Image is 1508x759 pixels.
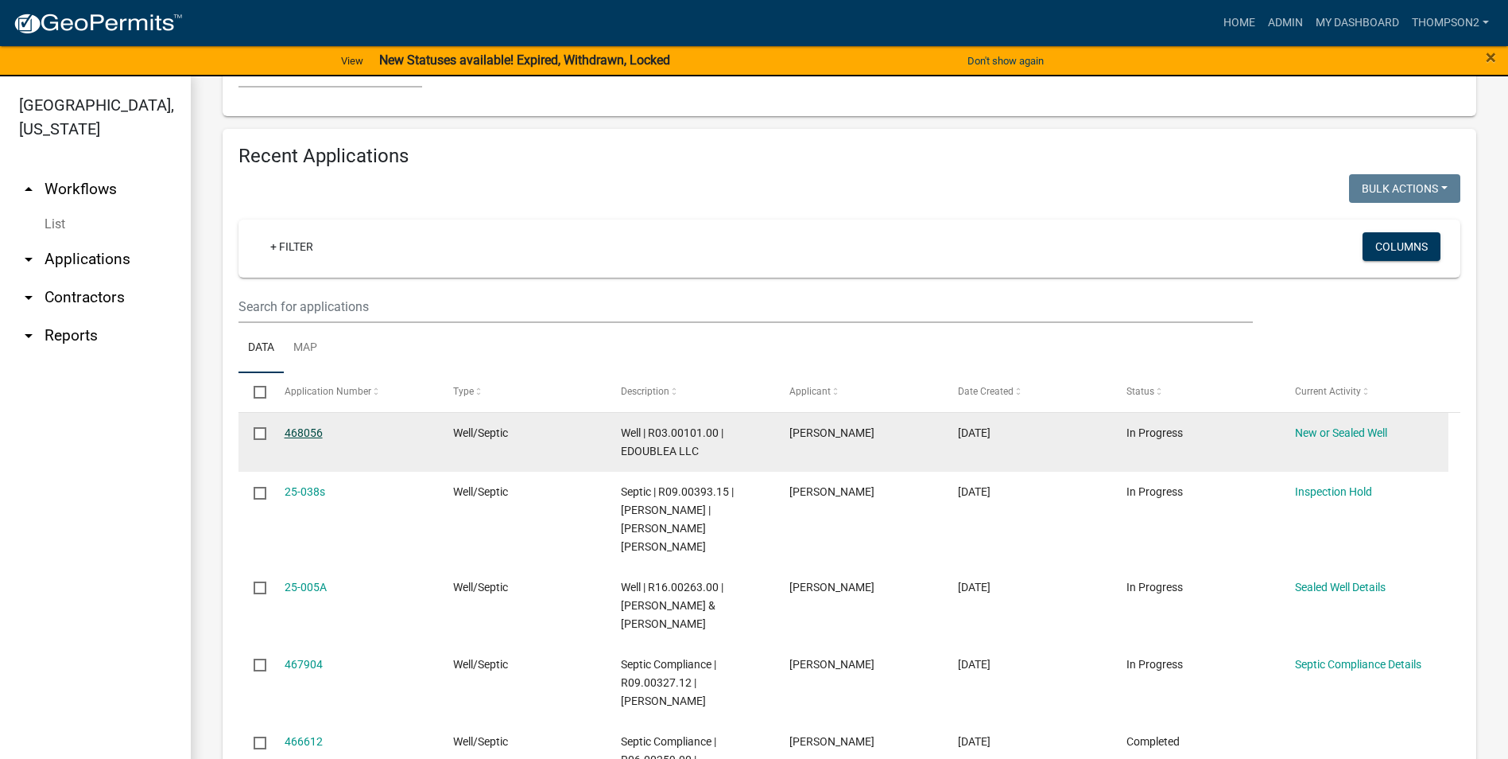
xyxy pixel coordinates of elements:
h4: Recent Applications [238,145,1460,168]
a: 25-038s [285,485,325,498]
datatable-header-cell: Select [238,373,269,411]
span: Shari Bartlett [789,426,874,439]
i: arrow_drop_down [19,250,38,269]
span: 08/20/2025 [958,735,990,748]
span: Current Activity [1295,386,1361,397]
button: Bulk Actions [1349,174,1460,203]
button: Columns [1363,232,1440,261]
span: Date Created [958,386,1014,397]
span: Septic | R09.00393.15 | WILLIAM K ANGERMAN | JOANN M HOLT ANGERMAN [621,485,734,552]
a: Admin [1262,8,1309,38]
a: 468056 [285,426,323,439]
datatable-header-cell: Type [437,373,606,411]
span: In Progress [1126,658,1183,671]
span: 08/22/2025 [958,658,990,671]
input: Search for applications [238,290,1253,323]
i: arrow_drop_down [19,326,38,345]
a: + Filter [258,232,326,261]
span: Septic Compliance | R09.00327.12 | BARRY A BRESEE [621,658,716,707]
datatable-header-cell: Status [1111,373,1280,411]
span: Well/Septic [453,426,508,439]
a: Home [1217,8,1262,38]
a: Thompson2 [1405,8,1495,38]
span: Well | R03.00101.00 | EDOUBLEA LLC [621,426,723,457]
a: New or Sealed Well [1295,426,1387,439]
button: Close [1486,48,1496,67]
button: Don't show again [961,48,1050,74]
span: Shari Bartlett [789,581,874,594]
span: Well/Septic [453,581,508,594]
span: In Progress [1126,581,1183,594]
a: My Dashboard [1309,8,1405,38]
i: arrow_drop_down [19,288,38,307]
span: 08/22/2025 [958,426,990,439]
a: 467904 [285,658,323,671]
datatable-header-cell: Application Number [269,373,437,411]
span: Description [621,386,669,397]
span: Well/Septic [453,735,508,748]
span: Darrin [789,735,874,748]
datatable-header-cell: Current Activity [1280,373,1448,411]
a: 466612 [285,735,323,748]
span: In Progress [1126,485,1183,498]
a: Septic Compliance Details [1295,658,1421,671]
span: In Progress [1126,426,1183,439]
a: Data [238,323,284,374]
span: 08/22/2025 [958,581,990,594]
i: arrow_drop_up [19,180,38,199]
span: Application Number [285,386,371,397]
span: Type [453,386,474,397]
span: Well | R16.00263.00 | DANIEL N & DIANE G BAKER [621,581,723,630]
span: Well/Septic [453,658,508,671]
strong: New Statuses available! Expired, Withdrawn, Locked [379,53,670,68]
span: × [1486,46,1496,68]
datatable-header-cell: Applicant [774,373,943,411]
span: Completed [1126,735,1180,748]
span: Applicant [789,386,831,397]
span: Shari Bartlett [789,485,874,498]
a: Sealed Well Details [1295,581,1386,594]
a: Inspection Hold [1295,485,1372,498]
datatable-header-cell: Description [606,373,774,411]
a: Map [284,323,327,374]
a: 25-005A [285,581,327,594]
span: Status [1126,386,1154,397]
span: 08/22/2025 [958,485,990,498]
span: Darrin [789,658,874,671]
a: View [335,48,370,74]
datatable-header-cell: Date Created [943,373,1111,411]
span: Well/Septic [453,485,508,498]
